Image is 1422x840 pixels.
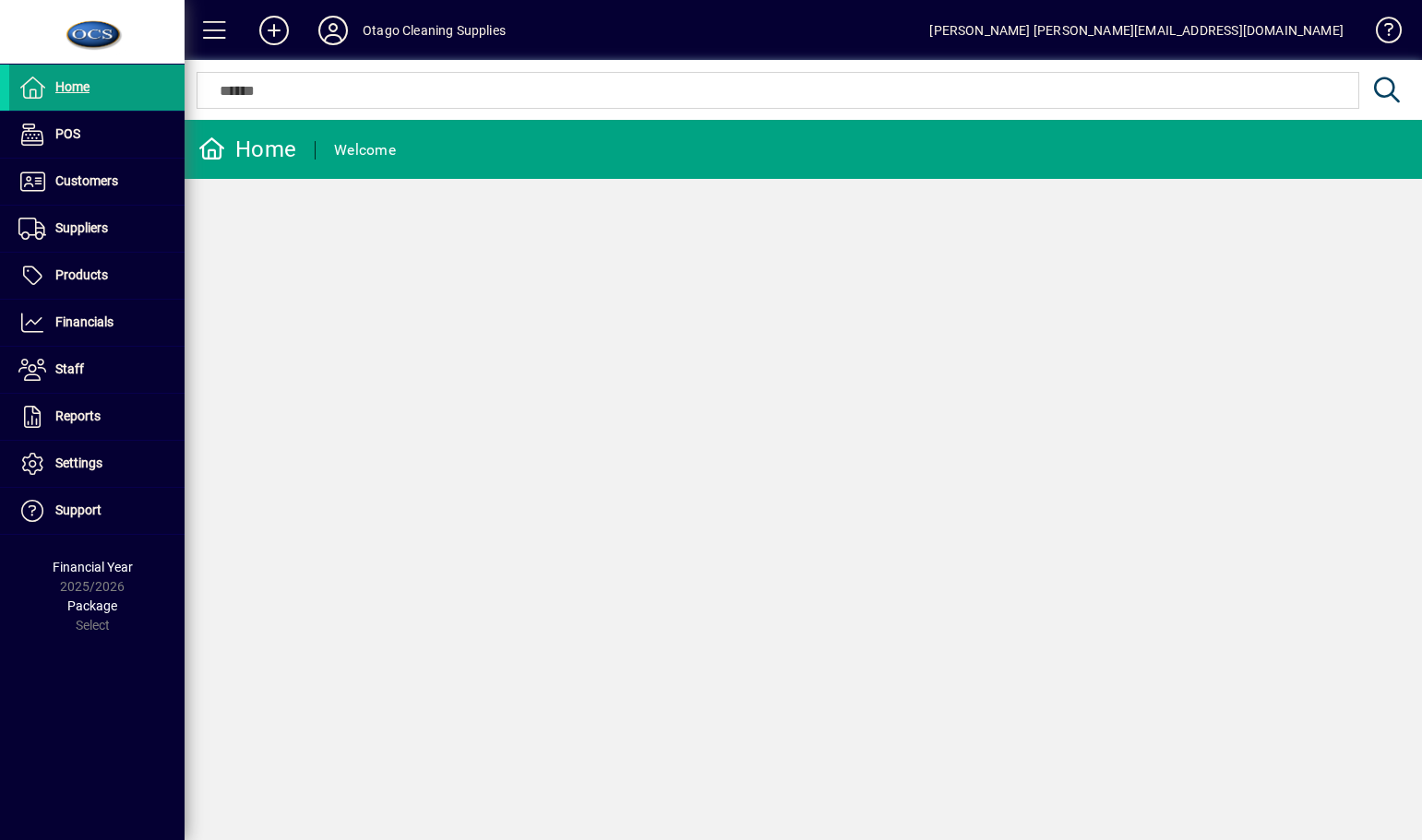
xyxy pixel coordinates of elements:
[55,173,118,188] span: Customers
[929,16,1344,45] div: [PERSON_NAME] [PERSON_NAME][EMAIL_ADDRESS][DOMAIN_NAME]
[9,441,185,487] a: Settings
[55,314,114,329] span: Financials
[55,79,90,94] span: Home
[53,560,133,574] span: Financial Year
[334,136,396,165] div: Welcome
[9,206,185,252] a: Suppliers
[55,267,108,282] span: Products
[55,455,102,470] span: Settings
[245,14,304,47] button: Add
[9,112,185,158] a: POS
[55,220,108,235] span: Suppliers
[9,253,185,299] a: Products
[9,159,185,205] a: Customers
[198,135,296,164] div: Home
[9,488,185,534] a: Support
[55,408,101,423] span: Reports
[363,16,506,45] div: Otago Cleaning Supplies
[304,14,363,47] button: Profile
[9,347,185,393] a: Staff
[55,126,80,141] span: POS
[1362,4,1399,64] a: Knowledge Base
[55,503,102,517] span: Support
[67,598,117,613] span: Package
[9,300,185,346] a: Financials
[55,361,84,376] span: Staff
[9,394,185,440] a: Reports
